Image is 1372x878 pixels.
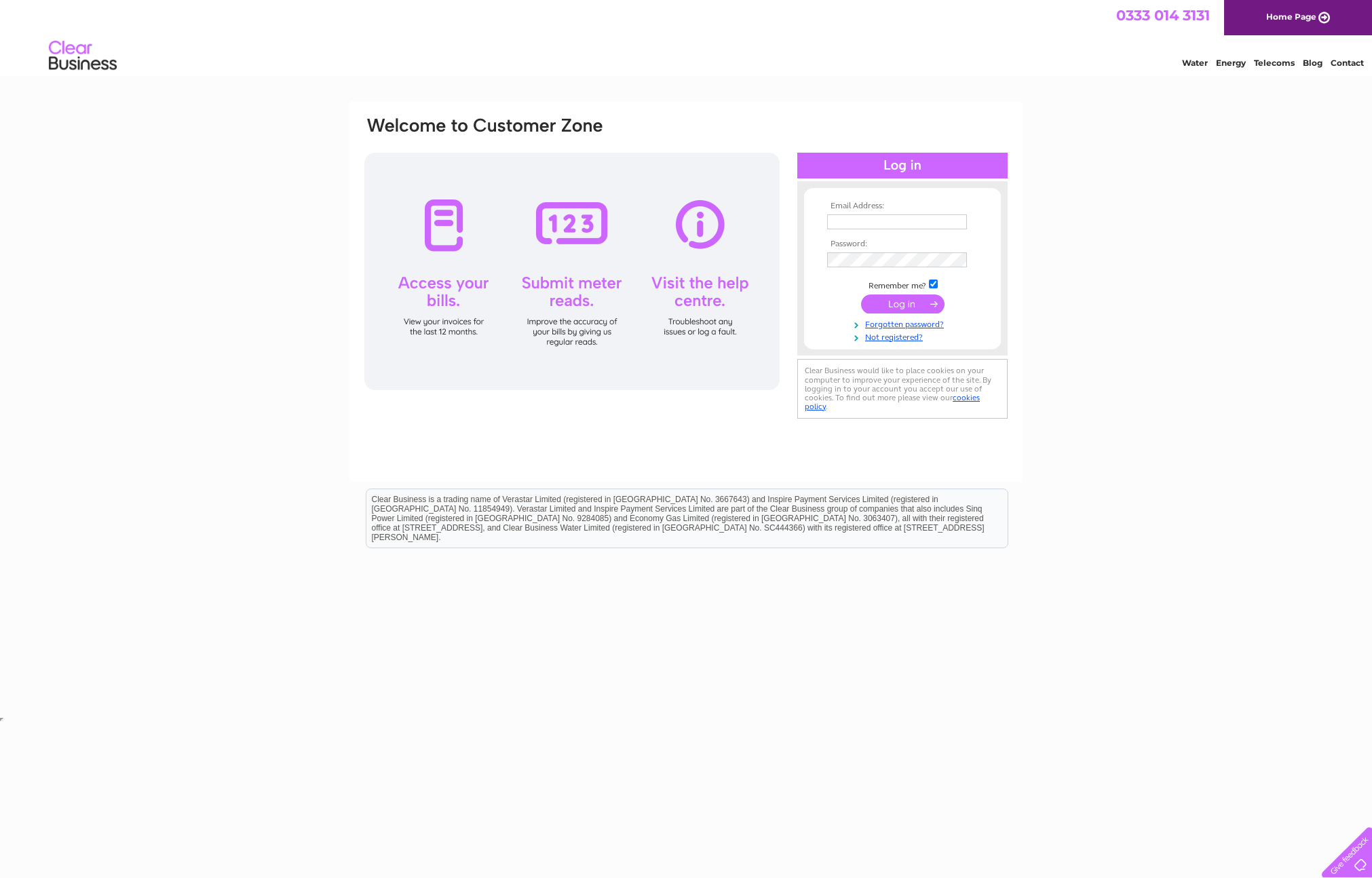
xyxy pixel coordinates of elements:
th: Email Address: [824,202,981,211]
a: Energy [1216,58,1246,68]
div: Clear Business would like to place cookies on your computer to improve your experience of the sit... [797,359,1008,418]
a: Water [1182,58,1208,68]
a: Blog [1303,58,1322,68]
a: Telecoms [1254,58,1295,68]
th: Password: [824,240,981,249]
a: cookies policy [805,393,980,411]
img: logo.png [48,35,117,77]
a: Forgotten password? [827,317,981,330]
div: Clear Business is a trading name of Verastar Limited (registered in [GEOGRAPHIC_DATA] No. 3667643... [366,7,1008,66]
td: Remember me? [824,278,981,291]
input: Submit [861,294,945,313]
a: 0333 014 3131 [1116,7,1210,24]
a: Contact [1331,58,1364,68]
a: Not registered? [827,330,981,343]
